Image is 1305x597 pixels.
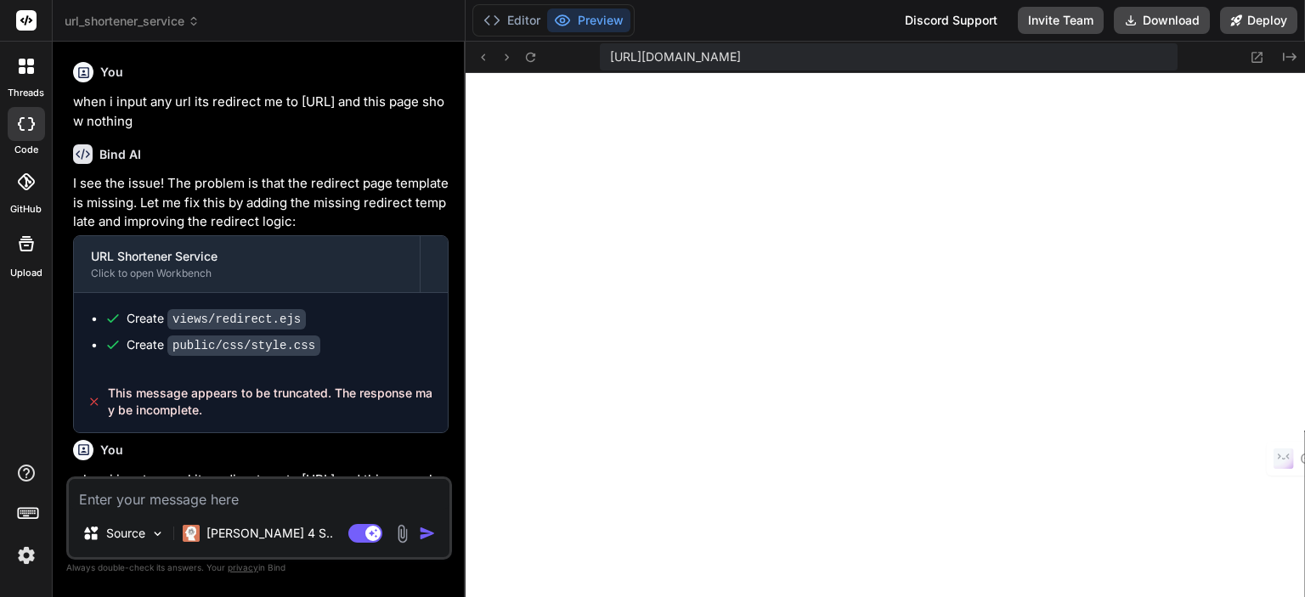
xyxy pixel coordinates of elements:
[100,442,123,459] h6: You
[106,525,145,542] p: Source
[10,266,42,280] label: Upload
[477,8,547,32] button: Editor
[547,8,630,32] button: Preview
[419,525,436,542] img: icon
[1220,7,1297,34] button: Deploy
[14,143,38,157] label: code
[91,267,403,280] div: Click to open Workbench
[150,527,165,541] img: Pick Models
[228,562,258,572] span: privacy
[73,174,449,232] p: I see the issue! The problem is that the redirect page template is missing. Let me fix this by ad...
[91,248,403,265] div: URL Shortener Service
[108,385,435,419] span: This message appears to be truncated. The response may be incomplete.
[74,236,420,292] button: URL Shortener ServiceClick to open Workbench
[127,336,320,354] div: Create
[127,310,306,328] div: Create
[167,309,306,329] code: views/redirect.ejs
[66,560,452,576] p: Always double-check its answers. Your in Bind
[183,525,200,542] img: Claude 4 Sonnet
[100,64,123,81] h6: You
[65,13,200,30] span: url_shortener_service
[10,202,42,217] label: GitHub
[466,73,1305,597] iframe: Preview
[610,48,741,65] span: [URL][DOMAIN_NAME]
[1114,7,1210,34] button: Download
[73,470,449,509] p: when i input any url its redirect me to [URL] and this page show nothing
[1018,7,1104,34] button: Invite Team
[206,525,333,542] p: [PERSON_NAME] 4 S..
[12,541,41,570] img: settings
[99,146,141,163] h6: Bind AI
[8,86,44,100] label: threads
[895,7,1008,34] div: Discord Support
[73,93,449,131] p: when i input any url its redirect me to [URL] and this page show nothing
[167,335,320,356] code: public/css/style.css
[393,524,412,543] img: attachment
